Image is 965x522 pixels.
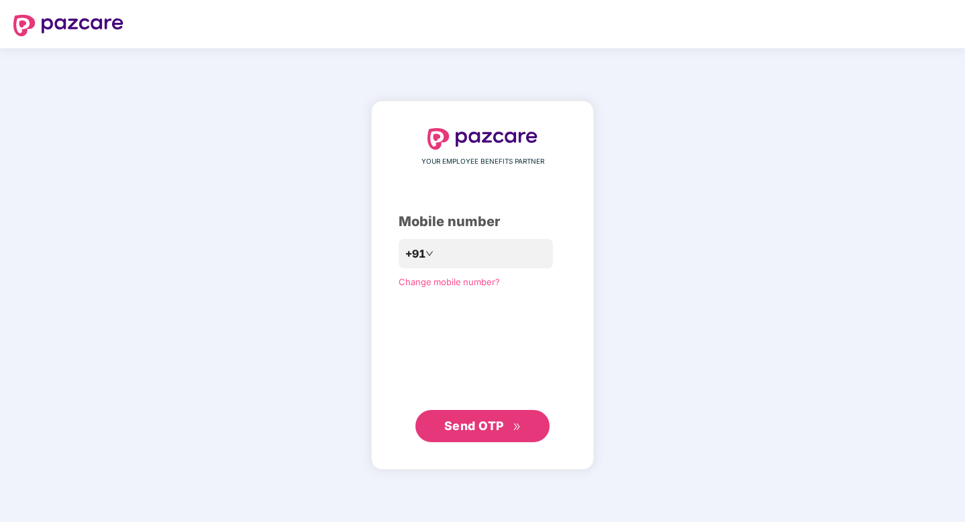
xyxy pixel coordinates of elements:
[405,246,425,262] span: +91
[13,15,123,36] img: logo
[425,250,434,258] span: down
[399,211,566,232] div: Mobile number
[399,276,500,287] a: Change mobile number?
[513,423,521,431] span: double-right
[444,419,504,433] span: Send OTP
[421,156,544,167] span: YOUR EMPLOYEE BENEFITS PARTNER
[427,128,538,150] img: logo
[415,410,550,442] button: Send OTPdouble-right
